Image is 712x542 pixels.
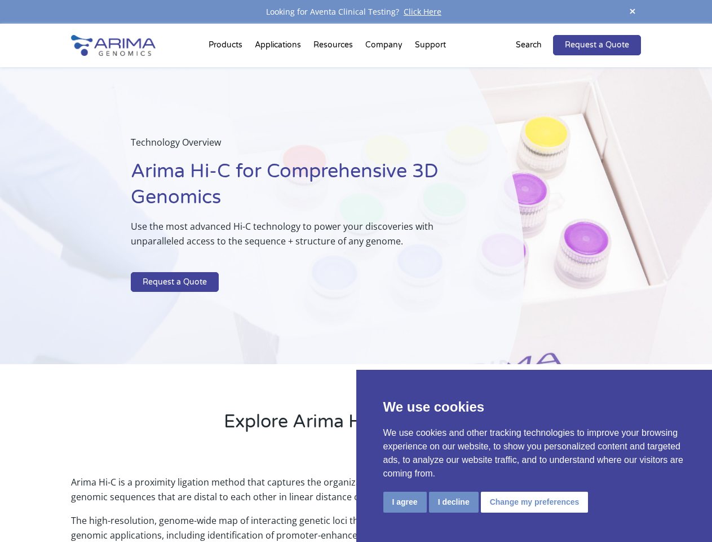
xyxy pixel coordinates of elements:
p: We use cookies and other tracking technologies to improve your browsing experience on our website... [383,426,686,480]
p: Technology Overview [131,135,467,159]
a: Request a Quote [131,272,219,292]
p: We use cookies [383,397,686,417]
button: I agree [383,492,427,513]
a: Request a Quote [553,35,641,55]
p: Search [516,38,542,53]
button: I decline [429,492,479,513]
h2: Explore Arima Hi-C Technology [71,409,640,443]
a: Click Here [399,6,446,17]
div: Looking for Aventa Clinical Testing? [71,5,640,19]
p: Use the most advanced Hi-C technology to power your discoveries with unparalleled access to the s... [131,219,467,257]
h1: Arima Hi-C for Comprehensive 3D Genomics [131,159,467,219]
img: Arima-Genomics-logo [71,35,156,56]
p: Arima Hi-C is a proximity ligation method that captures the organizational structure of chromatin... [71,475,640,513]
button: Change my preferences [481,492,589,513]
